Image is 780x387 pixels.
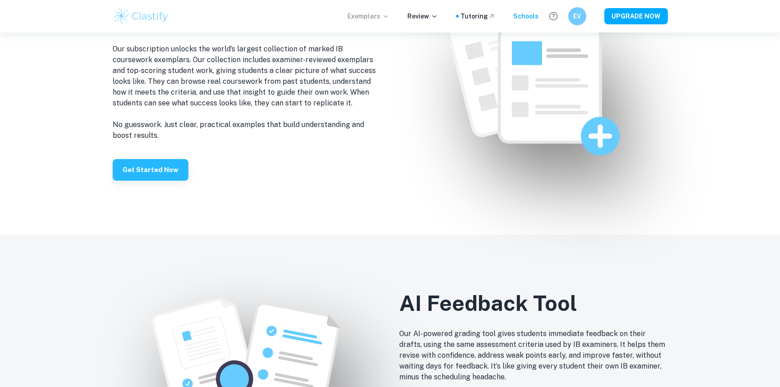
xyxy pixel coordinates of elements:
[447,1,620,156] img: Premium Exemplar Access
[461,11,495,21] a: Tutoring
[347,11,389,21] p: Exemplars
[399,289,668,318] h2: AI Feedback Tool
[113,44,381,109] p: Our subscription unlocks the world’s largest collection of marked IB coursework exemplars. Our co...
[113,119,381,141] p: No guesswork. Just clear, practical examples that build understanding and boost results.
[399,328,668,382] p: Our AI-powered grading tool gives students immediate feedback on their drafts, using the same ass...
[568,7,586,25] button: EV
[513,11,538,21] a: Schools
[113,7,170,25] img: Clastify logo
[572,11,582,21] h6: EV
[113,159,188,181] button: Get Started Now
[546,9,561,24] button: Help and Feedback
[604,8,668,24] button: UPGRADE NOW
[407,11,438,21] p: Review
